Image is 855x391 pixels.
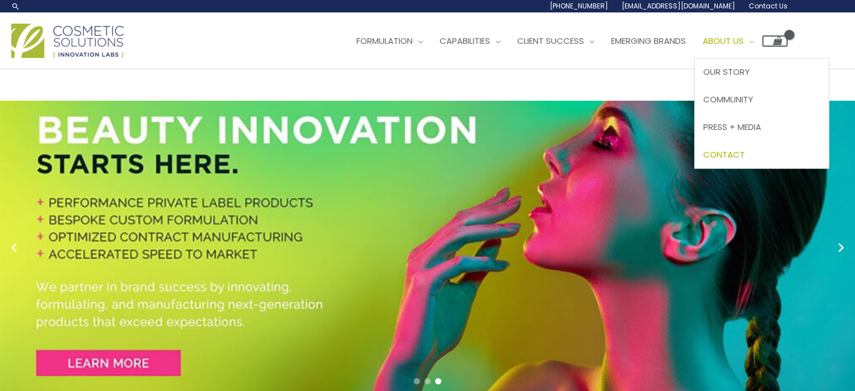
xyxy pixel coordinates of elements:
span: [EMAIL_ADDRESS][DOMAIN_NAME] [622,1,735,11]
span: Go to slide 3 [435,378,441,384]
span: Go to slide 1 [414,378,420,384]
a: Search icon link [11,2,20,11]
a: Formulation [348,24,431,58]
span: Press + Media [703,121,761,133]
span: [PHONE_NUMBER] [550,1,608,11]
a: Capabilities [431,24,509,58]
span: Contact Us [749,1,788,11]
span: Community [703,93,753,105]
span: Capabilities [440,35,490,47]
span: About Us [703,35,744,47]
span: Contact [703,149,745,160]
button: Next slide [833,239,849,256]
span: Go to slide 2 [424,378,431,384]
a: Contact [695,141,829,168]
a: Emerging Brands [603,24,694,58]
a: Community [695,86,829,114]
a: Press + Media [695,113,829,141]
span: Our Story [703,66,750,78]
span: Emerging Brands [611,35,686,47]
a: Client Success [509,24,603,58]
nav: Site Navigation [340,24,788,58]
button: Previous slide [6,239,22,256]
span: Formulation [356,35,413,47]
span: Client Success [517,35,584,47]
a: About Us [694,24,762,58]
a: View Shopping Cart, empty [762,35,788,47]
img: Cosmetic Solutions Logo [11,24,124,58]
a: Our Story [695,59,829,86]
